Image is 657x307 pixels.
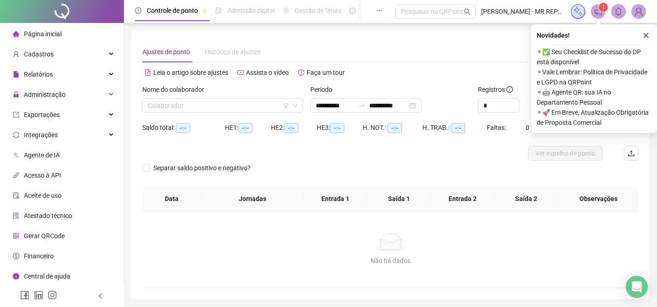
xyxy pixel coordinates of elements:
[24,50,54,58] span: Cadastros
[13,71,19,78] span: file
[227,7,275,14] span: Admissão digital
[13,112,19,118] span: export
[24,30,62,38] span: Página inicial
[358,102,365,109] span: to
[304,186,367,212] th: Entrada 1
[487,124,507,131] span: Faltas:
[537,30,570,40] span: Novidades !
[24,151,60,159] span: Agente de IA
[431,186,494,212] th: Entrada 2
[13,192,19,199] span: audit
[24,71,53,78] span: Relatórios
[225,123,271,133] div: HE 1:
[626,276,648,298] div: Open Intercom Messenger
[367,186,431,212] th: Saída 1
[153,256,628,266] div: Não há dados
[13,233,19,239] span: qrcode
[24,111,60,118] span: Exportações
[13,132,19,138] span: sync
[283,103,289,108] span: filter
[558,186,639,212] th: Observações
[176,123,190,133] span: --:--
[24,172,61,179] span: Acesso à API
[451,123,465,133] span: --:--
[298,69,304,76] span: history
[13,212,19,219] span: solution
[205,48,261,56] span: Histórico de ajustes
[330,123,344,133] span: --:--
[614,7,623,16] span: bell
[295,7,341,14] span: Gestão de férias
[594,7,602,16] span: notification
[528,146,602,161] button: Ver espelho de ponto
[48,290,57,300] span: instagram
[24,212,72,219] span: Atestado técnico
[13,51,19,57] span: user-add
[24,273,70,280] span: Central de ajuda
[292,103,298,108] span: down
[215,7,222,14] span: file-done
[150,163,254,173] span: Separar saldo positivo e negativo?
[13,172,19,179] span: api
[237,69,244,76] span: youtube
[494,186,558,212] th: Saída 2
[13,253,19,259] span: dollar
[307,69,345,76] span: Faça um tour
[573,6,583,17] img: sparkle-icon.fc2bf0ac1784a2077858766a79e2daf3.svg
[632,5,646,18] img: 89840
[153,69,228,76] span: Leia o artigo sobre ajustes
[238,123,253,133] span: --:--
[464,8,471,15] span: search
[24,91,66,98] span: Administração
[284,123,298,133] span: --:--
[537,67,651,87] span: ⚬ Vale Lembrar: Política de Privacidade e LGPD na QRPoint
[376,7,382,14] span: ellipsis
[537,107,651,128] span: ⚬ 🚀 Em Breve, Atualização Obrigatória de Proposta Comercial
[13,91,19,98] span: lock
[349,7,356,14] span: dashboard
[628,150,635,157] span: upload
[602,4,605,11] span: 1
[34,290,43,300] span: linkedin
[643,32,649,39] span: close
[526,124,529,131] span: 0
[142,48,190,56] span: Ajustes de ponto
[565,194,631,204] span: Observações
[24,131,58,139] span: Integrações
[387,123,402,133] span: --:--
[142,84,210,95] label: Nome do colaborador
[97,293,104,299] span: left
[271,123,317,133] div: HE 2:
[481,6,565,17] span: [PERSON_NAME] - MR REPAIR SAY HELLO TO THE FUTURE
[478,84,513,95] span: Registros
[283,7,289,14] span: sun
[142,123,225,133] div: Saldo total:
[24,232,65,240] span: Gerar QRCode
[317,123,363,133] div: HE 3:
[537,87,651,107] span: ⚬ 🤖 Agente QR: sua IA no Departamento Pessoal
[147,7,198,14] span: Controle de ponto
[310,84,338,95] label: Período
[24,192,62,199] span: Aceite de uso
[599,3,608,12] sup: 1
[358,102,365,109] span: swap-right
[422,123,487,133] div: H. TRAB.:
[24,252,54,260] span: Financeiro
[537,47,651,67] span: ⚬ ✅ Seu Checklist de Sucesso do DP está disponível
[20,290,29,300] span: facebook
[246,69,289,76] span: Assista o vídeo
[13,273,19,279] span: info-circle
[506,86,513,93] span: info-circle
[135,7,141,14] span: clock-circle
[202,186,304,212] th: Jornadas
[13,31,19,37] span: home
[202,8,207,14] span: pushpin
[363,123,422,133] div: H. NOT.:
[145,69,151,76] span: file-text
[142,186,202,212] th: Data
